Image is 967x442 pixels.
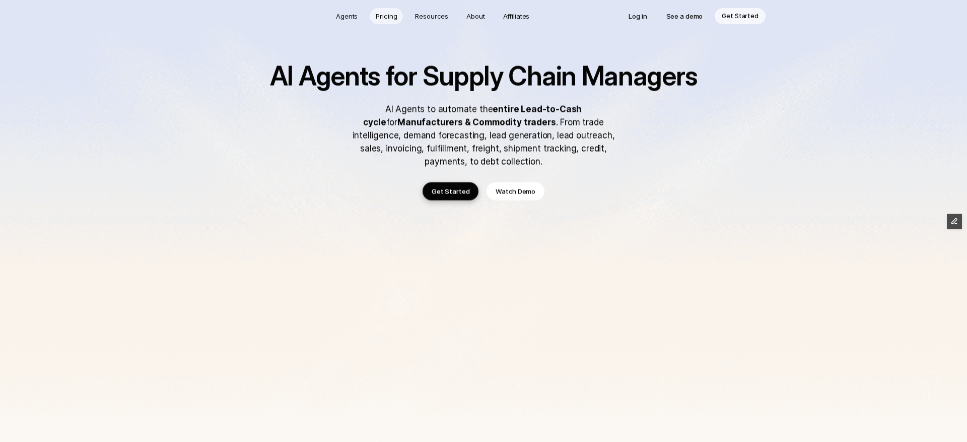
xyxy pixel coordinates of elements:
strong: Manufacturers & Commodity traders [397,117,556,127]
a: Affiliates [497,8,536,24]
p: Get Started [432,186,470,196]
a: Watch Demo [487,182,544,200]
p: Resources [415,11,448,21]
p: See a demo [666,11,703,21]
p: About [466,11,485,21]
p: Pricing [376,11,397,21]
a: About [460,8,491,24]
p: Agents [336,11,358,21]
a: See a demo [659,8,710,24]
h1: AI Agents for Supply Chain Managers [262,62,705,90]
strong: entire Lead-to-Cash cycle [363,104,584,127]
p: Log in [629,11,647,21]
p: AI Agents to automate the for . From trade intelligence, demand forecasting, lead generation, lea... [342,102,625,168]
p: Watch Demo [496,186,535,196]
a: Resources [409,8,454,24]
a: Get Started [715,8,766,24]
a: Agents [330,8,364,24]
a: Pricing [370,8,403,24]
p: Get Started [722,11,758,21]
a: Log in [621,8,654,24]
a: Get Started [423,182,479,200]
p: Affiliates [503,11,530,21]
button: Edit Framer Content [947,214,962,229]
